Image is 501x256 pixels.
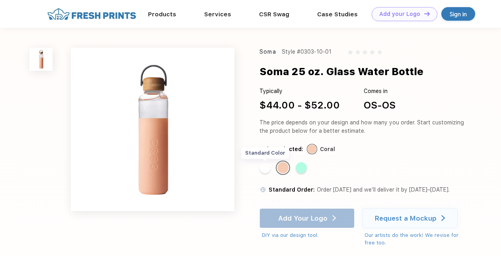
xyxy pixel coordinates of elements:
a: Services [204,11,231,18]
div: $44.00 - $52.00 [259,98,340,112]
img: standard order [259,186,267,193]
div: The price depends on your design and how many you order. Start customizing the product below for ... [259,118,465,135]
div: DIY via our design tool. [262,231,355,239]
div: White [259,162,271,173]
span: Standard Order: [269,186,315,193]
div: OS-OS [364,98,396,112]
div: Mint [296,162,307,173]
img: white arrow [441,215,445,221]
div: Coral [320,145,335,153]
img: gray_star.svg [377,50,382,54]
a: CSR Swag [259,11,289,18]
img: gray_star.svg [363,50,367,54]
div: Comes in [364,87,396,95]
div: Typically [259,87,340,95]
img: fo%20logo%202.webp [45,7,138,21]
img: func=resize&h=100 [29,48,53,71]
div: Request a Mockup [375,214,437,222]
div: Style #0303-10-01 [282,48,331,56]
div: Soma 25 oz. Glass Water Bottle [259,64,423,79]
img: func=resize&h=640 [71,48,234,211]
a: Products [148,11,176,18]
div: Coral [277,162,289,173]
div: Sign in [450,10,467,19]
img: DT [424,12,430,16]
img: gray_star.svg [370,50,374,54]
div: Soma [259,48,276,56]
span: Order [DATE] and we’ll deliver it by [DATE]–[DATE]. [317,186,450,193]
img: gray_star.svg [355,50,360,54]
div: Add your Logo [379,11,420,17]
div: Color Selected: [259,145,303,153]
img: gray_star.svg [348,50,353,54]
a: Sign in [441,7,475,21]
div: Our artists do the work! We revise for free too. [365,231,465,247]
